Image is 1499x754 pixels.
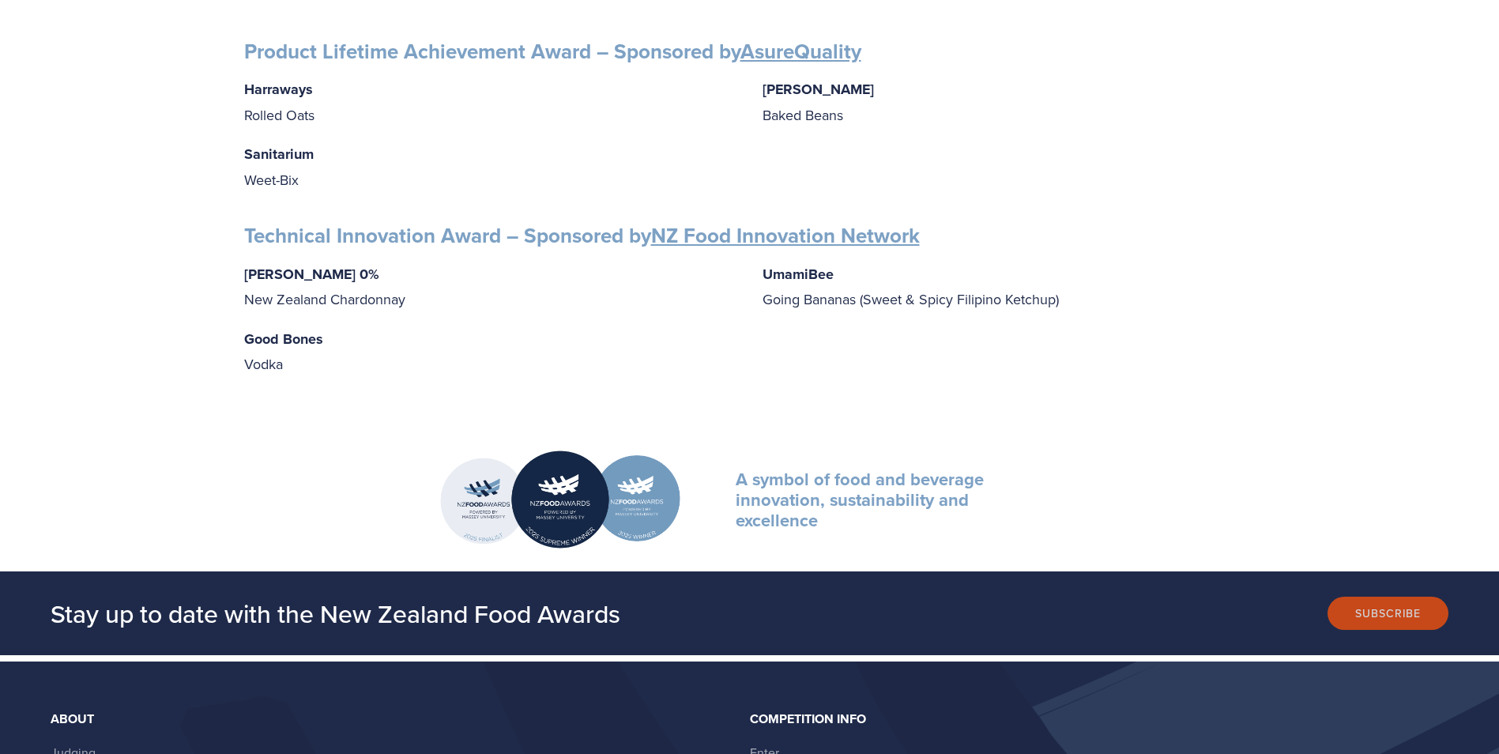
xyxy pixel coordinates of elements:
[51,598,974,629] h2: Stay up to date with the New Zealand Food Awards
[51,712,736,726] div: About
[244,79,313,100] strong: Harraways
[763,77,1256,127] p: Baked Beans
[763,262,1256,312] p: Going Bananas (Sweet & Spicy Filipino Ketchup)
[651,221,920,251] a: NZ Food Innovation Network
[1328,597,1448,630] button: Subscribe
[763,79,874,100] strong: [PERSON_NAME]
[244,329,323,349] strong: Good Bones
[763,264,834,285] strong: UmamiBee
[244,36,861,66] strong: Product Lifetime Achievement Award – Sponsored by
[750,712,1436,726] div: Competition Info
[244,262,737,312] p: New Zealand Chardonnay
[244,141,737,192] p: Weet-Bix
[244,77,737,127] p: Rolled Oats
[740,36,861,66] a: AsureQuality
[244,326,737,377] p: Vodka
[244,264,379,285] strong: [PERSON_NAME] 0%
[736,466,989,533] strong: A symbol of food and beverage innovation, sustainability and excellence
[244,144,314,164] strong: Sanitarium
[244,221,920,251] strong: Technical Innovation Award – Sponsored by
